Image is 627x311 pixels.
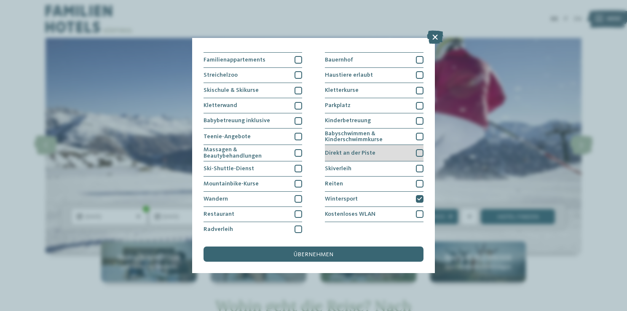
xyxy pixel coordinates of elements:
span: Haustiere erlaubt [325,72,373,78]
span: Restaurant [204,211,234,217]
span: Skiverleih [325,166,351,172]
span: Kostenloses WLAN [325,211,375,217]
span: Babybetreuung inklusive [204,118,270,123]
span: Bauernhof [325,57,353,63]
span: Reiten [325,181,343,187]
span: Kletterwand [204,102,237,108]
span: Kletterkurse [325,87,359,93]
span: Radverleih [204,226,233,232]
span: Wintersport [325,196,358,202]
span: Ski-Shuttle-Dienst [204,166,254,172]
span: Massagen & Beautybehandlungen [204,147,289,159]
span: Teenie-Angebote [204,134,251,139]
span: Wandern [204,196,228,202]
span: übernehmen [294,252,333,257]
span: Skischule & Skikurse [204,87,259,93]
span: Familienappartements [204,57,265,63]
span: Mountainbike-Kurse [204,181,259,187]
span: Streichelzoo [204,72,238,78]
span: Babyschwimmen & Kinderschwimmkurse [325,131,410,143]
span: Parkplatz [325,102,351,108]
span: Direkt an der Piste [325,150,375,156]
span: Kinderbetreuung [325,118,371,123]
